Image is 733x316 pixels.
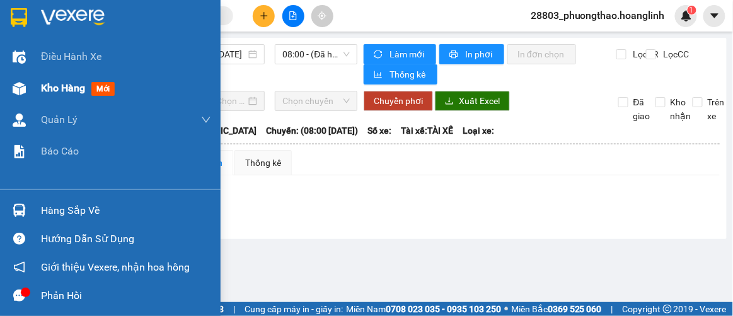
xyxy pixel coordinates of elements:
[364,44,436,64] button: syncLàm mới
[439,44,504,64] button: printerIn phơi
[13,261,25,273] span: notification
[13,290,25,301] span: message
[253,5,275,27] button: plus
[364,64,437,85] button: bar-chartThống kê
[507,44,576,64] button: In đơn chọn
[11,8,27,27] img: logo-vxr
[217,94,246,108] input: Chọn ngày
[289,11,297,20] span: file-add
[688,6,696,15] sup: 1
[13,204,26,217] img: warehouse-icon
[41,49,102,64] span: Điều hành xe
[41,201,211,220] div: Hàng sắp về
[364,91,433,111] button: Chuyển phơi
[390,67,427,81] span: Thống kê
[13,145,26,158] img: solution-icon
[91,82,115,96] span: mới
[663,305,672,313] span: copyright
[260,11,268,20] span: plus
[548,304,602,314] strong: 0369 525 060
[41,230,211,249] div: Hướng dẫn sử dụng
[628,95,655,123] span: Đã giao
[13,82,26,95] img: warehouse-icon
[690,6,694,15] span: 1
[41,112,78,127] span: Quản Lý
[449,50,460,60] span: printer
[435,91,510,111] button: downloadXuất Excel
[7,73,101,94] h2: S3NA18VY
[311,5,333,27] button: aim
[282,91,350,110] span: Chọn chuyến
[374,70,384,80] span: bar-chart
[346,302,501,316] span: Miền Nam
[367,124,391,138] span: Số xe:
[41,82,85,94] span: Kho hàng
[13,233,25,245] span: question-circle
[76,30,212,50] b: [PERSON_NAME]
[233,302,235,316] span: |
[504,307,508,312] span: ⚪️
[374,50,384,60] span: sync
[521,8,675,23] span: 28803_phuongthao.hoanglinh
[66,73,233,160] h1: Giao dọc đường
[13,50,26,64] img: warehouse-icon
[611,302,613,316] span: |
[681,10,692,21] img: icon-new-feature
[13,114,26,127] img: warehouse-icon
[201,115,211,125] span: down
[245,156,281,170] div: Thống kê
[282,45,350,64] span: 08:00 - (Đã hủy)
[658,47,691,61] span: Lọc CC
[386,304,501,314] strong: 0708 023 035 - 0935 103 250
[282,5,304,27] button: file-add
[703,5,725,27] button: caret-down
[511,302,602,316] span: Miền Bắc
[666,95,696,123] span: Kho nhận
[41,286,211,305] div: Phản hồi
[401,124,453,138] span: Tài xế: TÀI XẾ
[703,95,730,123] span: Trên xe
[463,124,494,138] span: Loại xe:
[41,259,190,275] span: Giới thiệu Vexere, nhận hoa hồng
[628,47,661,61] span: Lọc CR
[217,47,246,61] input: 15/10/2025
[465,47,494,61] span: In phơi
[41,143,79,159] span: Báo cáo
[390,47,426,61] span: Làm mới
[709,10,720,21] span: caret-down
[245,302,343,316] span: Cung cấp máy in - giấy in:
[266,124,358,138] span: Chuyến: (08:00 [DATE])
[318,11,326,20] span: aim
